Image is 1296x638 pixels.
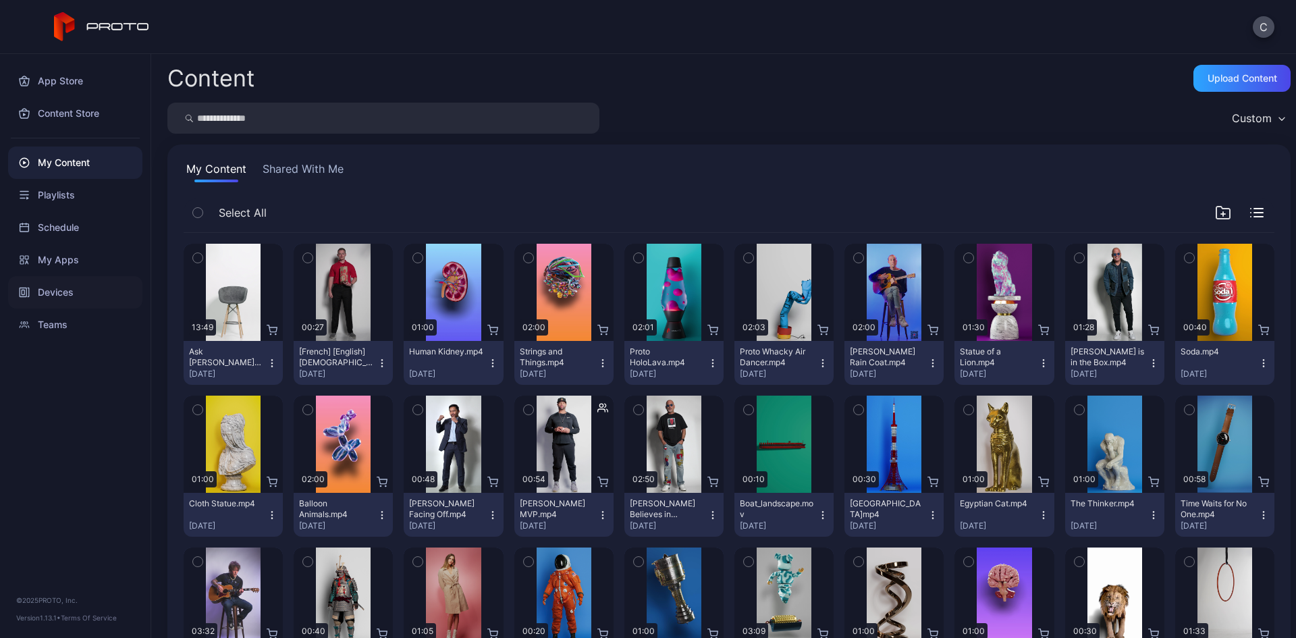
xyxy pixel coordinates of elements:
[1232,111,1272,125] div: Custom
[299,346,373,368] div: [French] [English] Chick-fil-a Favorites
[294,493,393,537] button: Balloon Animals.mp4[DATE]
[844,341,944,385] button: [PERSON_NAME] Rain Coat.mp4[DATE]
[630,369,707,379] div: [DATE]
[1065,341,1164,385] button: [PERSON_NAME] is in the Box.mp4[DATE]
[409,346,483,357] div: Human Kidney.mp4
[960,521,1037,531] div: [DATE]
[260,161,346,182] button: Shared With Me
[1071,521,1148,531] div: [DATE]
[167,67,254,90] div: Content
[184,161,249,182] button: My Content
[1065,493,1164,537] button: The Thinker.mp4[DATE]
[1071,346,1145,368] div: Howie Mandel is in the Box.mp4
[409,369,487,379] div: [DATE]
[734,341,834,385] button: Proto Whacky Air Dancer.mp4[DATE]
[299,521,377,531] div: [DATE]
[1193,65,1291,92] button: Upload Content
[514,341,614,385] button: Strings and Things.mp4[DATE]
[1071,369,1148,379] div: [DATE]
[184,493,283,537] button: Cloth Statue.mp4[DATE]
[1181,498,1255,520] div: Time Waits for No One.mp4
[740,369,817,379] div: [DATE]
[409,521,487,531] div: [DATE]
[189,346,263,368] div: Ask Tim Draper Anything.mp4
[514,493,614,537] button: [PERSON_NAME] MVP.mp4[DATE]
[8,65,142,97] a: App Store
[740,498,814,520] div: Boat_landscape.mov
[844,493,944,537] button: [GEOGRAPHIC_DATA]mp4[DATE]
[189,498,263,509] div: Cloth Statue.mp4
[960,346,1034,368] div: Statue of a Lion.mp4
[1071,498,1145,509] div: The Thinker.mp4
[409,498,483,520] div: Manny Pacquiao Facing Off.mp4
[520,498,594,520] div: Albert Pujols MVP.mp4
[740,346,814,368] div: Proto Whacky Air Dancer.mp4
[1253,16,1274,38] button: C
[16,614,61,622] span: Version 1.13.1 •
[8,309,142,341] a: Teams
[850,346,924,368] div: Ryan Pollie's Rain Coat.mp4
[189,521,267,531] div: [DATE]
[294,341,393,385] button: [French] [English] [DEMOGRAPHIC_DATA]-fil-a Favorites[DATE]
[1175,341,1274,385] button: Soda.mp4[DATE]
[8,276,142,309] a: Devices
[624,493,724,537] button: [PERSON_NAME] Believes in Proto.mp4[DATE]
[954,341,1054,385] button: Statue of a Lion.mp4[DATE]
[16,595,134,606] div: © 2025 PROTO, Inc.
[1208,73,1277,84] div: Upload Content
[624,341,724,385] button: Proto HoloLava.mp4[DATE]
[734,493,834,537] button: Boat_landscape.mov[DATE]
[1181,346,1255,357] div: Soda.mp4
[630,498,704,520] div: Howie Mandel Believes in Proto.mp4
[520,369,597,379] div: [DATE]
[61,614,117,622] a: Terms Of Service
[404,341,503,385] button: Human Kidney.mp4[DATE]
[954,493,1054,537] button: Egyptian Cat.mp4[DATE]
[8,97,142,130] a: Content Store
[8,147,142,179] a: My Content
[960,369,1037,379] div: [DATE]
[1225,103,1291,134] button: Custom
[8,211,142,244] a: Schedule
[184,341,283,385] button: Ask [PERSON_NAME] Anything.mp4[DATE]
[219,205,267,221] span: Select All
[630,346,704,368] div: Proto HoloLava.mp4
[299,498,373,520] div: Balloon Animals.mp4
[1175,493,1274,537] button: Time Waits for No One.mp4[DATE]
[960,498,1034,509] div: Egyptian Cat.mp4
[1181,369,1258,379] div: [DATE]
[520,346,594,368] div: Strings and Things.mp4
[1181,521,1258,531] div: [DATE]
[740,521,817,531] div: [DATE]
[189,369,267,379] div: [DATE]
[850,498,924,520] div: Tokyo Tower.mp4
[850,369,927,379] div: [DATE]
[850,521,927,531] div: [DATE]
[404,493,503,537] button: [PERSON_NAME] Facing Off.mp4[DATE]
[520,521,597,531] div: [DATE]
[8,179,142,211] a: Playlists
[299,369,377,379] div: [DATE]
[630,521,707,531] div: [DATE]
[8,244,142,276] a: My Apps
